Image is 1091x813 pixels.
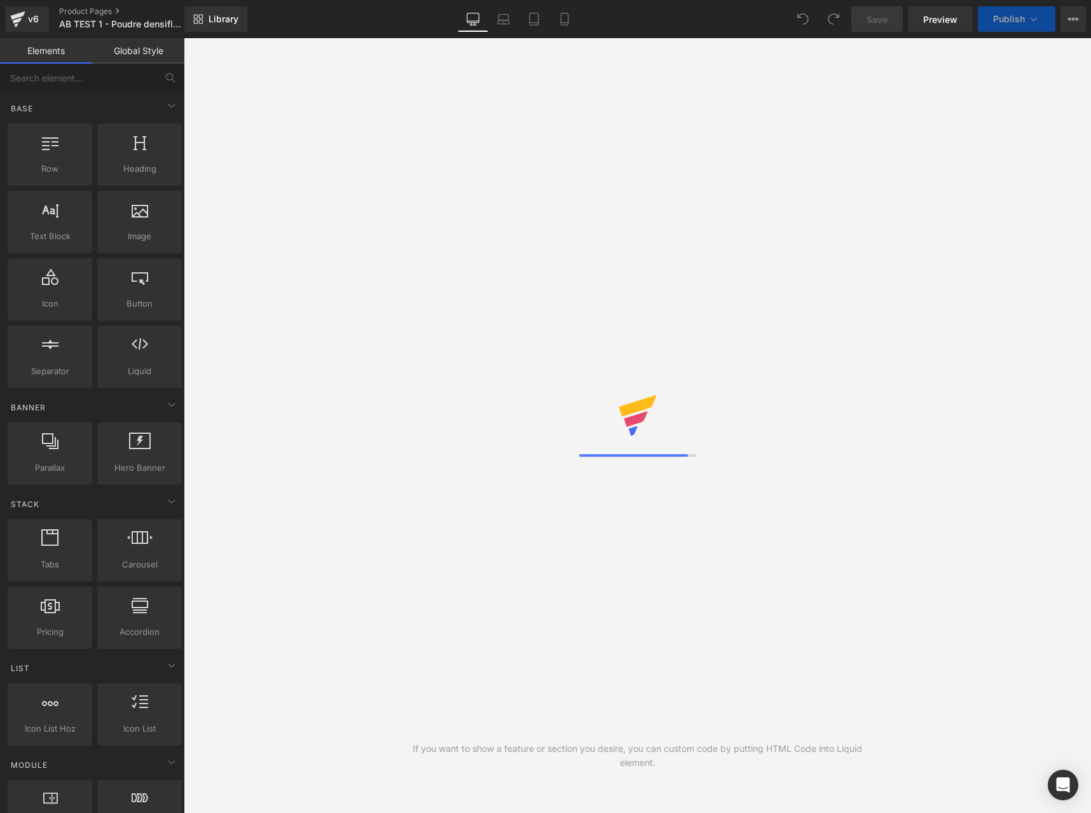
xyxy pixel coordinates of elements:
button: More [1060,6,1086,32]
div: v6 [25,11,41,27]
span: Icon [11,297,88,310]
span: Accordion [101,625,178,639]
span: Button [101,297,178,310]
span: Icon List [101,722,178,735]
span: List [10,662,31,674]
span: Text Block [11,230,88,243]
button: Undo [790,6,816,32]
span: Carousel [101,558,178,571]
span: Stack [10,498,41,510]
span: Row [11,162,88,176]
span: Pricing [11,625,88,639]
a: v6 [5,6,49,32]
span: Library [209,13,238,25]
a: New Library [184,6,247,32]
div: If you want to show a feature or section you desire, you can custom code by putting HTML Code int... [411,742,865,770]
span: Banner [10,401,47,413]
span: Liquid [101,365,178,378]
span: Image [101,230,178,243]
div: Open Intercom Messenger [1048,770,1078,800]
span: Publish [993,14,1025,24]
span: Separator [11,365,88,378]
button: Redo [821,6,846,32]
span: Preview [923,13,957,26]
span: Hero Banner [101,461,178,475]
span: AB TEST 1 - Poudre densifiante Avey Marron Clair [59,19,181,29]
a: Global Style [92,38,184,64]
span: Icon List Hoz [11,722,88,735]
a: Laptop [488,6,519,32]
span: Heading [101,162,178,176]
span: Save [867,13,888,26]
a: Product Pages [59,6,205,17]
a: Tablet [519,6,549,32]
span: Tabs [11,558,88,571]
button: Publish [978,6,1055,32]
a: Mobile [549,6,580,32]
a: Preview [908,6,973,32]
span: Base [10,102,34,115]
span: Module [10,759,49,771]
a: Desktop [458,6,488,32]
span: Parallax [11,461,88,475]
